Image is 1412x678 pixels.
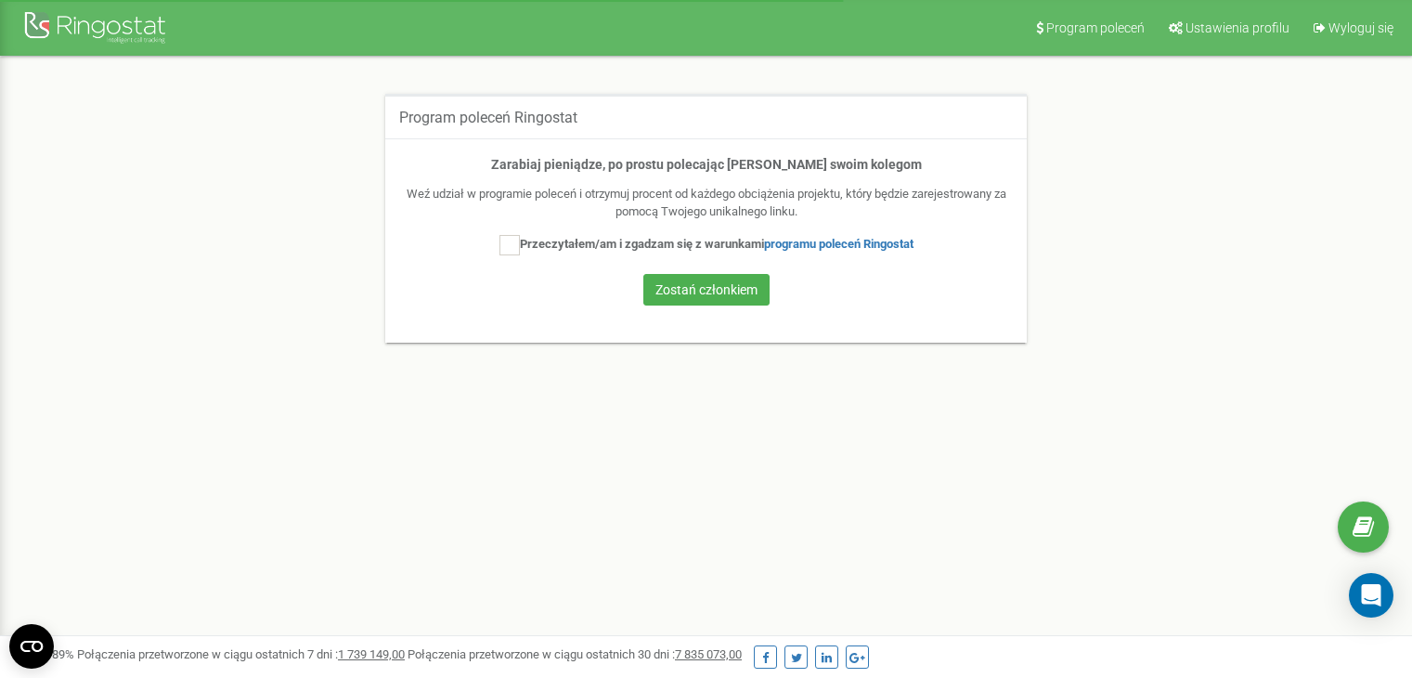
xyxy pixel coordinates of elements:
h4: Zarabiaj pieniądze, po prostu polecając [PERSON_NAME] swoim kolegom [404,158,1008,172]
span: Połączenia przetworzone w ciągu ostatnich 30 dni : [408,647,742,661]
span: Połączenia przetworzone w ciągu ostatnich 7 dni : [77,647,405,661]
span: Wyloguj się [1328,20,1393,35]
span: Program poleceń [1046,20,1145,35]
button: Open CMP widget [9,624,54,669]
span: Ustawienia profilu [1185,20,1289,35]
u: 1 739 149,00 [338,647,405,661]
a: programu poleceń Ringostat [764,237,913,251]
u: 7 835 073,00 [675,647,742,661]
div: Weź udział w programie poleceń i otrzymuj procent od każdego obciążenia projektu, który będzie za... [404,186,1008,220]
h5: Program poleceń Ringostat [399,110,577,126]
div: Open Intercom Messenger [1349,573,1393,618]
button: Zostań członkiem [643,274,770,306]
label: Przeczytałem/am i zgadzam się z warunkami [499,235,913,255]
